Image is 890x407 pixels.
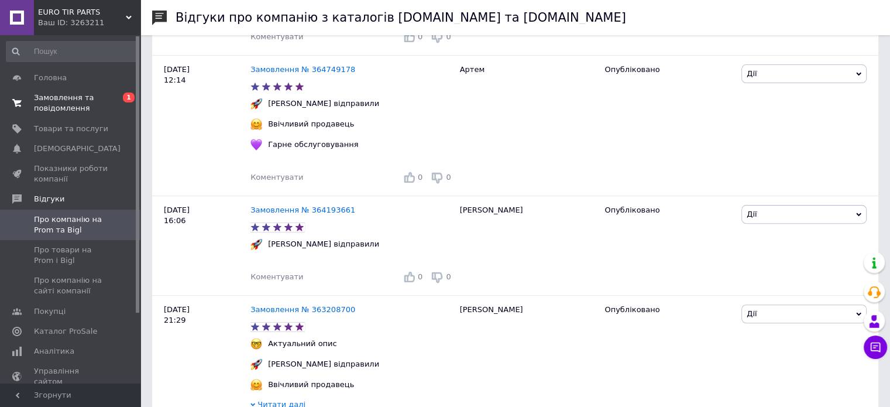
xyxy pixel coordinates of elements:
span: 1 [123,93,135,102]
div: [DATE] 12:14 [152,56,250,196]
div: Ввічливий продавець [265,119,357,129]
span: Товари та послуги [34,124,108,134]
img: :hugging_face: [250,118,262,130]
span: 0 [418,32,422,41]
div: [PERSON_NAME] відправили [265,98,382,109]
span: [DEMOGRAPHIC_DATA] [34,143,121,154]
div: Опубліковано [604,64,733,75]
span: Аналітика [34,346,74,357]
div: Ввічливий продавець [265,379,357,390]
span: Головна [34,73,67,83]
span: EURO TIR PARTS [38,7,126,18]
img: :nerd_face: [250,338,262,350]
input: Пошук [6,41,138,62]
span: 0 [418,173,422,182]
a: Замовлення № 364193661 [250,206,355,214]
span: 0 [446,272,451,281]
span: Коментувати [250,32,303,41]
span: 0 [418,272,422,281]
img: :rocket: [250,98,262,110]
img: :hugging_face: [250,379,262,391]
div: Артем [454,56,599,196]
div: [PERSON_NAME] [454,196,599,296]
div: Коментувати [250,272,303,282]
span: Покупці [34,306,66,317]
span: Про товари на Prom і Bigl [34,245,108,266]
span: Дії [747,210,757,218]
span: 0 [446,173,451,182]
div: [PERSON_NAME] відправили [265,239,382,249]
div: Гарне обслуговування [265,139,361,150]
a: Замовлення № 364749178 [250,65,355,74]
span: Дії [747,69,757,78]
div: Опубліковано [604,305,733,315]
div: [DATE] 16:06 [152,196,250,296]
div: [PERSON_NAME] відправили [265,359,382,370]
div: Ваш ID: 3263211 [38,18,140,28]
span: Управління сайтом [34,366,108,387]
span: Показники роботи компанії [34,163,108,184]
span: 0 [446,32,451,41]
span: Каталог ProSale [34,326,97,337]
img: :purple_heart: [250,139,262,151]
span: Відгуки [34,194,64,204]
button: Чат з покупцем [864,336,887,359]
div: Опубліковано [604,205,733,216]
span: Дії [747,309,757,318]
div: Коментувати [250,172,303,183]
img: :rocket: [250,238,262,250]
a: Замовлення № 363208700 [250,305,355,314]
h1: Відгуки про компанію з каталогів [DOMAIN_NAME] та [DOMAIN_NAME] [176,11,626,25]
div: Коментувати [250,32,303,42]
span: Замовлення та повідомлення [34,93,108,114]
span: Про компанію на сайті компанії [34,275,108,296]
div: Актуальний опис [265,338,340,349]
img: :rocket: [250,358,262,370]
span: Про компанію на Prom та Bigl [34,214,108,235]
span: Коментувати [250,173,303,182]
span: Коментувати [250,272,303,281]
